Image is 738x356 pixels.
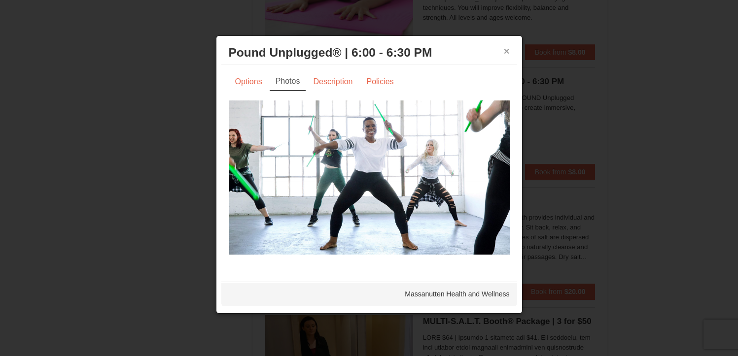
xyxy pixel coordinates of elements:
[504,46,510,56] button: ×
[270,72,306,91] a: Photos
[229,45,510,60] h3: Pound Unplugged® | 6:00 - 6:30 PM
[307,72,359,91] a: Description
[229,100,510,254] img: 6619873-766-b90b3eb3.jpg
[229,72,269,91] a: Options
[360,72,400,91] a: Policies
[221,282,517,306] div: Massanutten Health and Wellness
